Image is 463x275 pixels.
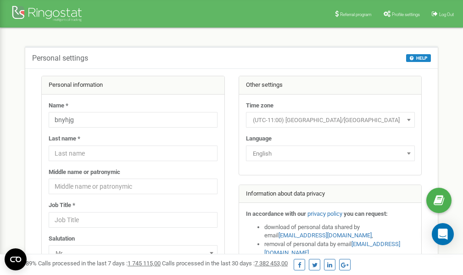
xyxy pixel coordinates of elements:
[49,146,218,161] input: Last name
[49,212,218,228] input: Job Title
[49,112,218,128] input: Name
[246,210,306,217] strong: In accordance with our
[49,101,68,110] label: Name *
[239,185,422,203] div: Information about data privacy
[249,147,412,160] span: English
[49,235,75,243] label: Salutation
[246,135,272,143] label: Language
[264,240,415,257] li: removal of personal data by email ,
[38,260,161,267] span: Calls processed in the last 7 days :
[344,210,388,217] strong: you can request:
[340,12,372,17] span: Referral program
[279,232,372,239] a: [EMAIL_ADDRESS][DOMAIN_NAME]
[162,260,288,267] span: Calls processed in the last 30 days :
[49,245,218,261] span: Mr.
[49,168,120,177] label: Middle name or patronymic
[52,247,214,260] span: Mr.
[439,12,454,17] span: Log Out
[49,135,80,143] label: Last name *
[49,179,218,194] input: Middle name or patronymic
[406,54,431,62] button: HELP
[246,112,415,128] span: (UTC-11:00) Pacific/Midway
[42,76,224,95] div: Personal information
[49,201,75,210] label: Job Title *
[5,248,27,270] button: Open CMP widget
[239,76,422,95] div: Other settings
[246,146,415,161] span: English
[392,12,420,17] span: Profile settings
[128,260,161,267] u: 1 745 115,00
[255,260,288,267] u: 7 382 453,00
[249,114,412,127] span: (UTC-11:00) Pacific/Midway
[307,210,342,217] a: privacy policy
[264,223,415,240] li: download of personal data shared by email ,
[32,54,88,62] h5: Personal settings
[246,101,273,110] label: Time zone
[432,223,454,245] div: Open Intercom Messenger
